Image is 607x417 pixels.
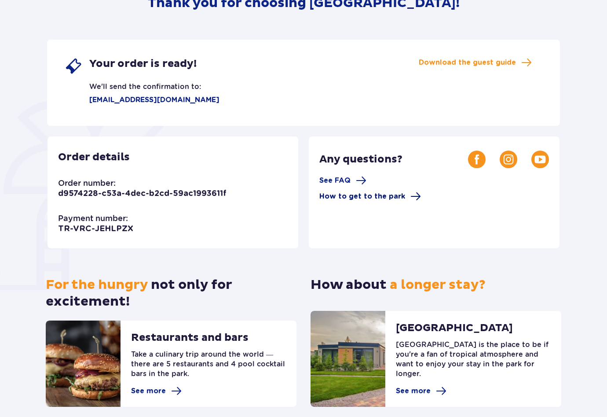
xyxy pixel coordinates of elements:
p: Take a culinary trip around the world — there are 5 restaurants and 4 pool cocktail bars in the p... [131,350,286,386]
span: Download the guest guide [419,58,516,67]
p: TR-VRC-JEHLPZX [58,224,133,234]
p: Any questions? [319,153,468,166]
a: See more [131,386,182,396]
img: single ticket icon [65,57,82,75]
span: a longer stay? [390,277,486,293]
span: How to get to the park [319,192,405,201]
img: Youtube [531,151,549,168]
img: Instagram [500,151,517,168]
p: not only for excitement! [46,277,296,310]
p: [GEOGRAPHIC_DATA] is the place to be if you're a fan of tropical atmosphere and want to enjoy you... [396,340,551,386]
img: Suntago Village [311,311,385,407]
span: See more [131,386,166,396]
p: [EMAIL_ADDRESS][DOMAIN_NAME] [65,95,219,105]
p: Restaurants and bars [131,331,249,350]
p: d9574228-c53a-4dec-b2cd-59ac1993611f [58,188,227,199]
a: See FAQ [319,175,366,186]
p: How about [311,277,486,293]
span: See more [396,386,431,396]
a: Download the guest guide [419,57,532,68]
p: [GEOGRAPHIC_DATA] [396,321,513,340]
a: How to get to the park [319,191,421,202]
p: We'll send the confirmation to: [65,75,201,92]
img: restaurants [46,321,121,407]
span: Your order is ready! [89,57,197,70]
a: See more [396,386,446,396]
span: See FAQ [319,176,351,185]
p: Order number: [58,178,116,188]
img: Facebook [468,151,486,168]
p: Order details [58,151,130,164]
span: For the hungry [46,277,148,293]
p: Payment number: [58,213,128,224]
